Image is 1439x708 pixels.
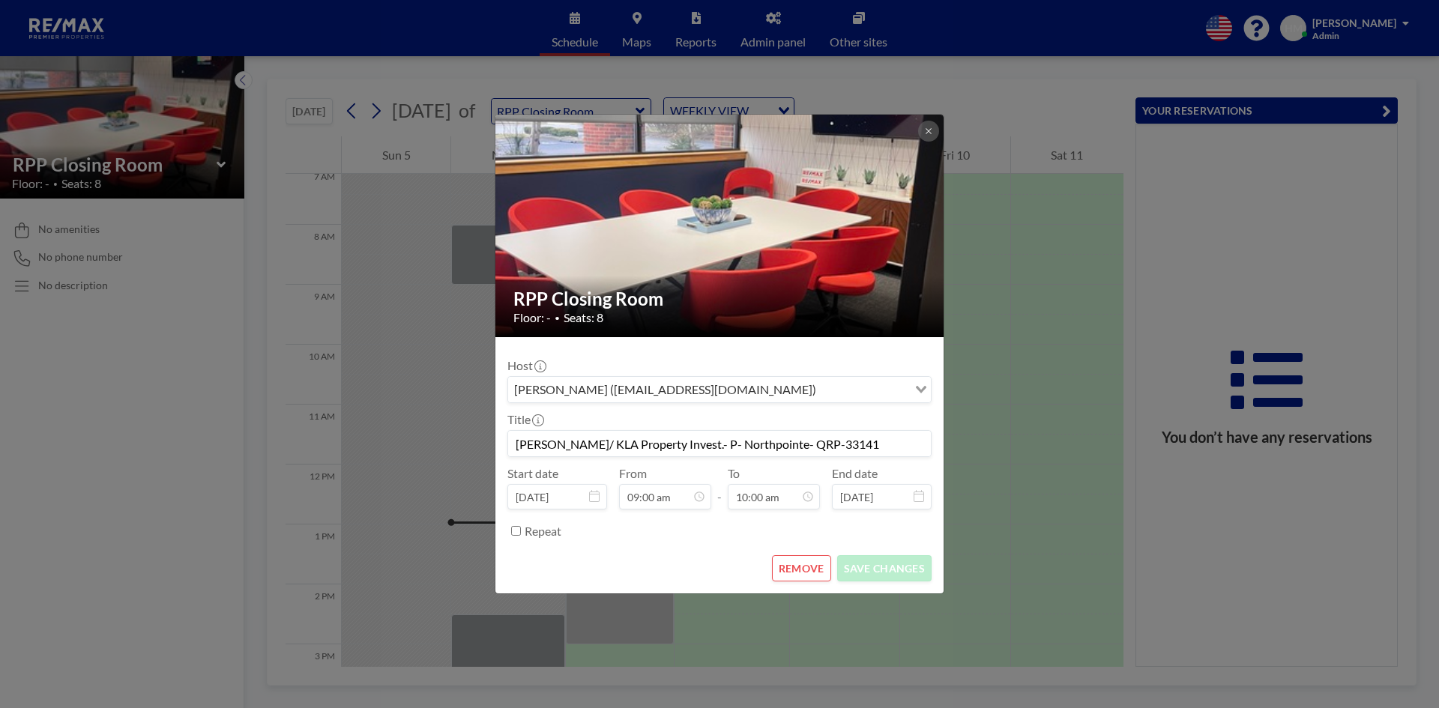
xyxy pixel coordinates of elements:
[508,431,931,456] input: (No title)
[507,358,545,373] label: Host
[507,466,558,481] label: Start date
[513,310,551,325] span: Floor: -
[717,471,722,504] span: -
[837,555,932,581] button: SAVE CHANGES
[832,466,878,481] label: End date
[555,312,560,324] span: •
[821,380,906,399] input: Search for option
[564,310,603,325] span: Seats: 8
[772,555,831,581] button: REMOVE
[728,466,740,481] label: To
[508,377,931,402] div: Search for option
[511,380,819,399] span: [PERSON_NAME] ([EMAIL_ADDRESS][DOMAIN_NAME])
[507,412,543,427] label: Title
[619,466,647,481] label: From
[525,524,561,539] label: Repeat
[513,288,927,310] h2: RPP Closing Room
